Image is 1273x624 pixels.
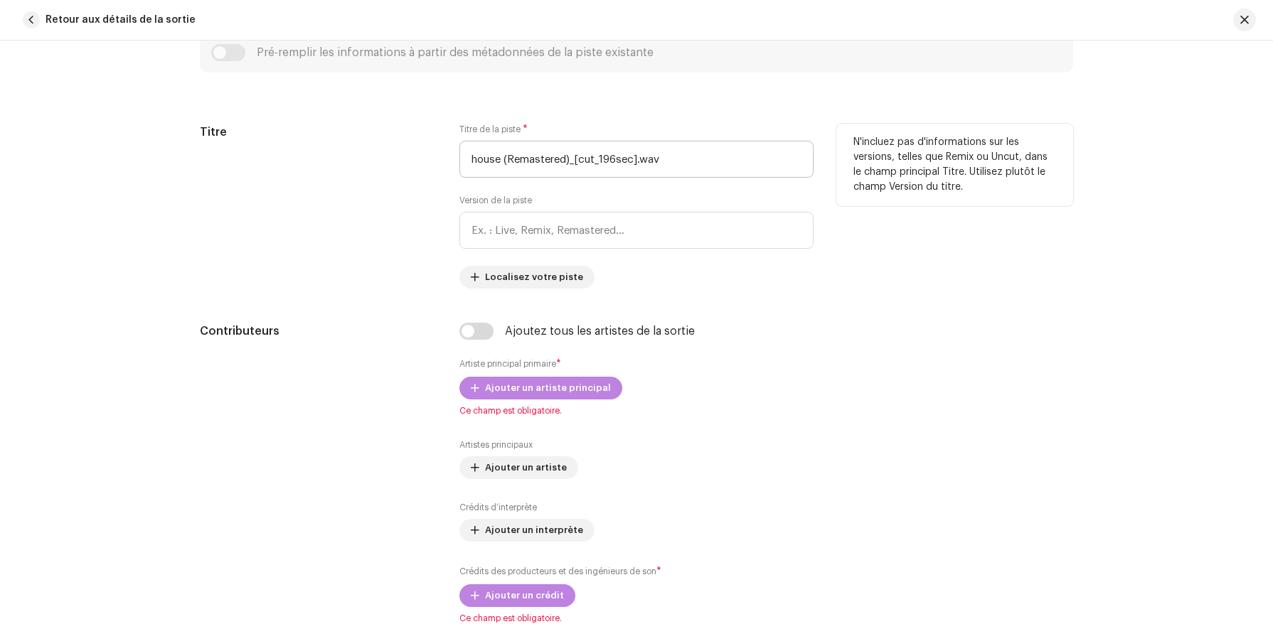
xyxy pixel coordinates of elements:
label: Titre de la piste [459,124,528,135]
button: Ajouter un artiste [459,456,578,479]
p: N'incluez pas d'informations sur les versions, telles que Remix ou Uncut, dans le champ principal... [853,135,1056,195]
input: Ex. : Live, Remix, Remastered… [459,212,814,249]
button: Localisez votre piste [459,266,595,289]
span: Ajouter un crédit [485,581,564,610]
div: Ajoutez tous les artistes de la sortie [505,326,695,337]
span: Ajouter un interprète [485,516,583,544]
span: Ce champ est obligatoire. [459,613,814,624]
span: Localisez votre piste [485,263,583,291]
label: Artistes principaux [459,439,533,451]
h5: Titre [200,124,437,141]
label: Version de la piste [459,195,532,206]
button: Ajouter un artiste principal [459,377,622,399]
span: Ajouter un artiste principal [485,374,611,402]
small: Artiste principal primaire [459,360,556,368]
input: Entrez le nom de la piste [459,141,814,178]
label: Crédits d’interprète [459,502,537,513]
small: Crédits des producteurs et des ingénieurs de son [459,567,656,576]
h5: Contributeurs [200,323,437,340]
span: Ajouter un artiste [485,453,567,482]
button: Ajouter un interprète [459,519,595,542]
button: Ajouter un crédit [459,584,575,607]
span: Ce champ est obligatoire. [459,405,814,416]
